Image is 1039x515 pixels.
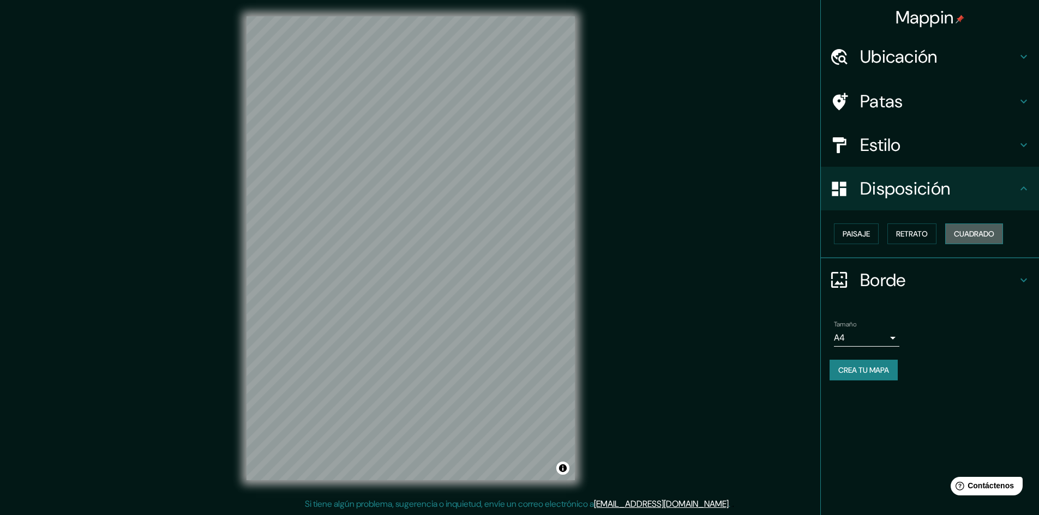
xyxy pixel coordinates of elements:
[956,15,964,23] img: pin-icon.png
[305,498,594,510] font: Si tiene algún problema, sugerencia o inquietud, envíe un correo electrónico a
[860,90,903,113] font: Patas
[834,320,856,329] font: Tamaño
[247,16,575,480] canvas: Mapa
[896,229,928,239] font: Retrato
[732,498,734,510] font: .
[834,332,845,343] font: A4
[860,45,938,68] font: Ubicación
[821,167,1039,210] div: Disposición
[896,6,954,29] font: Mappin
[830,360,898,380] button: Crea tu mapa
[821,35,1039,78] div: Ubicación
[843,229,870,239] font: Paisaje
[954,229,994,239] font: Cuadrado
[821,80,1039,123] div: Patas
[834,223,879,244] button: Paisaje
[860,269,906,292] font: Borde
[821,123,1039,167] div: Estilo
[838,365,889,375] font: Crea tu mapa
[887,223,936,244] button: Retrato
[834,329,899,347] div: A4
[860,134,901,156] font: Estilo
[730,498,732,510] font: .
[594,498,729,510] a: [EMAIL_ADDRESS][DOMAIN_NAME]
[860,177,950,200] font: Disposición
[942,472,1027,503] iframe: Lanzador de widgets de ayuda
[729,498,730,510] font: .
[821,258,1039,302] div: Borde
[945,223,1003,244] button: Cuadrado
[556,462,569,475] button: Activar o desactivar atribución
